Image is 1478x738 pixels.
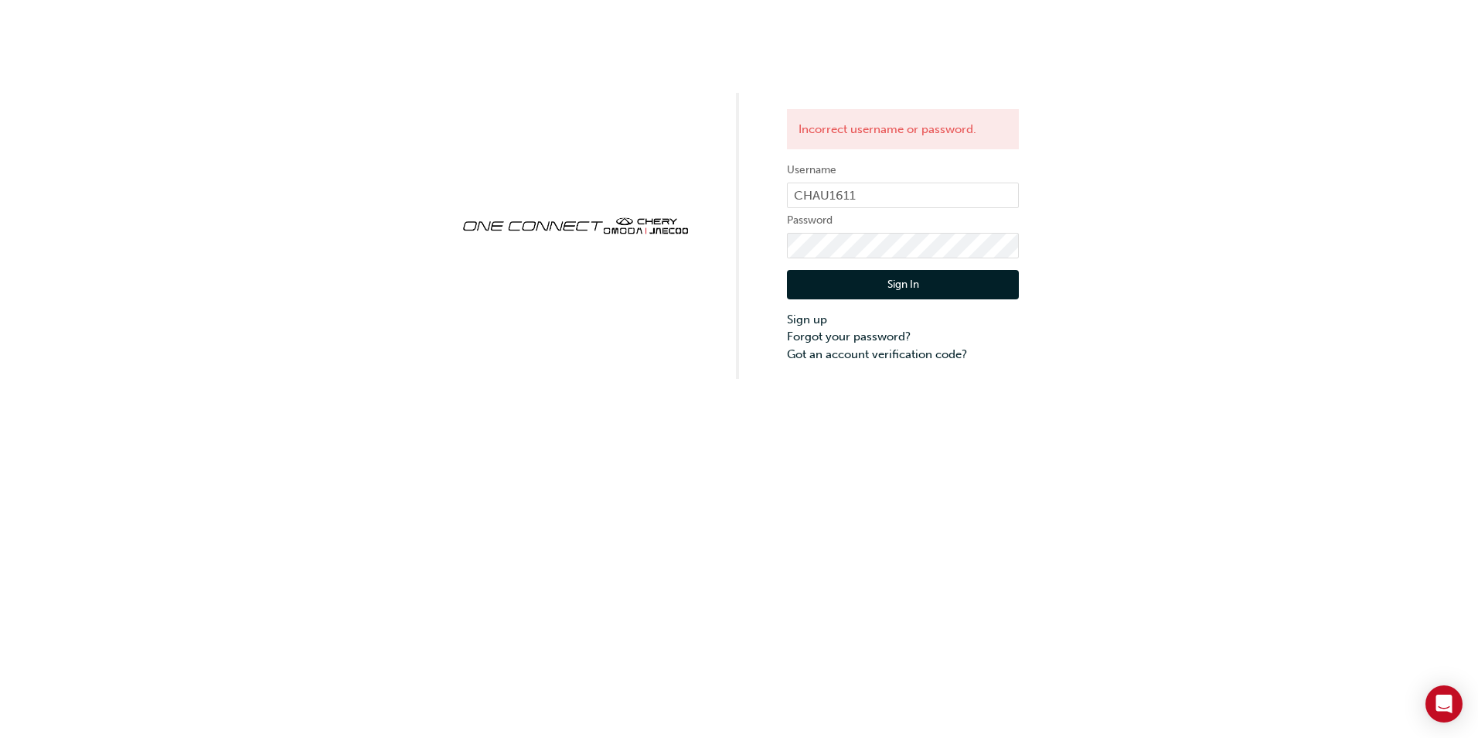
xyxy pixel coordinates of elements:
[1425,685,1463,723] div: Open Intercom Messenger
[787,270,1019,299] button: Sign In
[787,211,1019,230] label: Password
[787,311,1019,329] a: Sign up
[787,346,1019,364] a: Got an account verification code?
[787,328,1019,346] a: Forgot your password?
[459,204,691,244] img: oneconnect
[787,109,1019,150] div: Incorrect username or password.
[787,183,1019,209] input: Username
[787,161,1019,179] label: Username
